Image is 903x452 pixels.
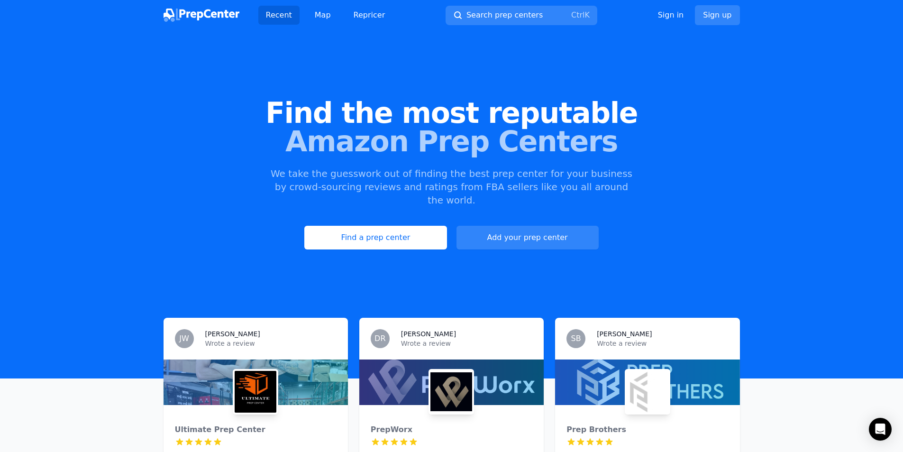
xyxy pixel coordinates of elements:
a: Sign in [658,9,684,21]
div: PrepWorx [371,424,532,435]
a: Repricer [346,6,393,25]
a: Map [307,6,338,25]
div: Prep Brothers [566,424,728,435]
img: Prep Brothers [627,371,668,413]
span: Find the most reputable [15,99,888,127]
kbd: Ctrl [571,10,584,19]
p: Wrote a review [597,339,728,348]
span: SB [571,335,581,342]
span: Amazon Prep Centers [15,127,888,156]
kbd: K [584,10,590,19]
img: PrepWorx [430,371,472,413]
div: Open Intercom Messenger [869,418,892,441]
h3: [PERSON_NAME] [401,329,456,339]
span: JW [179,335,189,342]
span: Search prep centers [466,9,543,21]
h3: [PERSON_NAME] [205,329,260,339]
img: Ultimate Prep Center [235,371,276,413]
h3: [PERSON_NAME] [597,329,652,339]
img: PrepCenter [164,9,239,22]
p: Wrote a review [205,339,337,348]
div: Ultimate Prep Center [175,424,337,435]
a: Recent [258,6,300,25]
button: Search prep centersCtrlK [446,6,597,25]
a: Sign up [695,5,739,25]
a: Add your prep center [456,226,599,249]
p: Wrote a review [401,339,532,348]
span: DR [374,335,385,342]
a: Find a prep center [304,226,447,249]
p: We take the guesswork out of finding the best prep center for your business by crowd-sourcing rev... [270,167,634,207]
